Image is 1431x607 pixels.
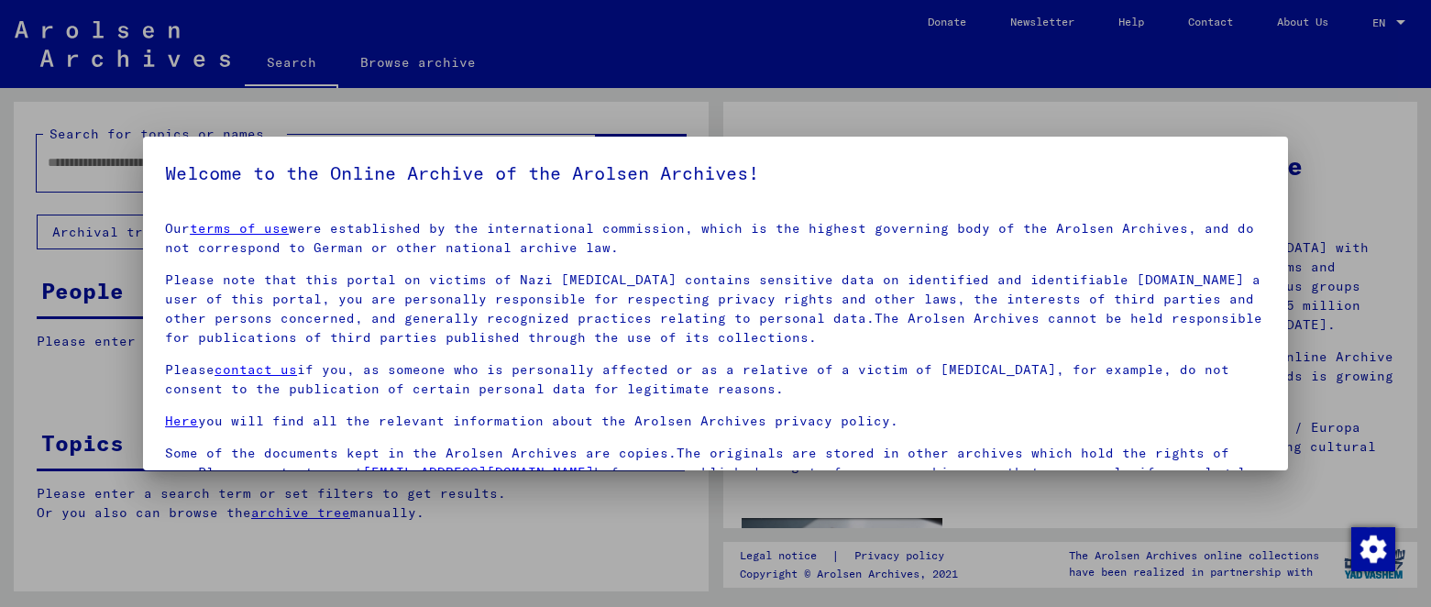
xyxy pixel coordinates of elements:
[363,464,594,480] a: [EMAIL_ADDRESS][DOMAIN_NAME]
[165,219,1266,258] p: Our were established by the international commission, which is the highest governing body of the ...
[1351,527,1395,571] img: Change consent
[165,159,1266,188] h5: Welcome to the Online Archive of the Arolsen Archives!
[165,412,1266,431] p: you will find all the relevant information about the Arolsen Archives privacy policy.
[165,270,1266,348] p: Please note that this portal on victims of Nazi [MEDICAL_DATA] contains sensitive data on identif...
[165,360,1266,399] p: Please if you, as someone who is personally affected or as a relative of a victim of [MEDICAL_DAT...
[215,361,297,378] a: contact us
[190,220,289,237] a: terms of use
[165,413,198,429] a: Here
[165,444,1266,502] p: Some of the documents kept in the Arolsen Archives are copies.The originals are stored in other a...
[1350,526,1394,570] div: Change consent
